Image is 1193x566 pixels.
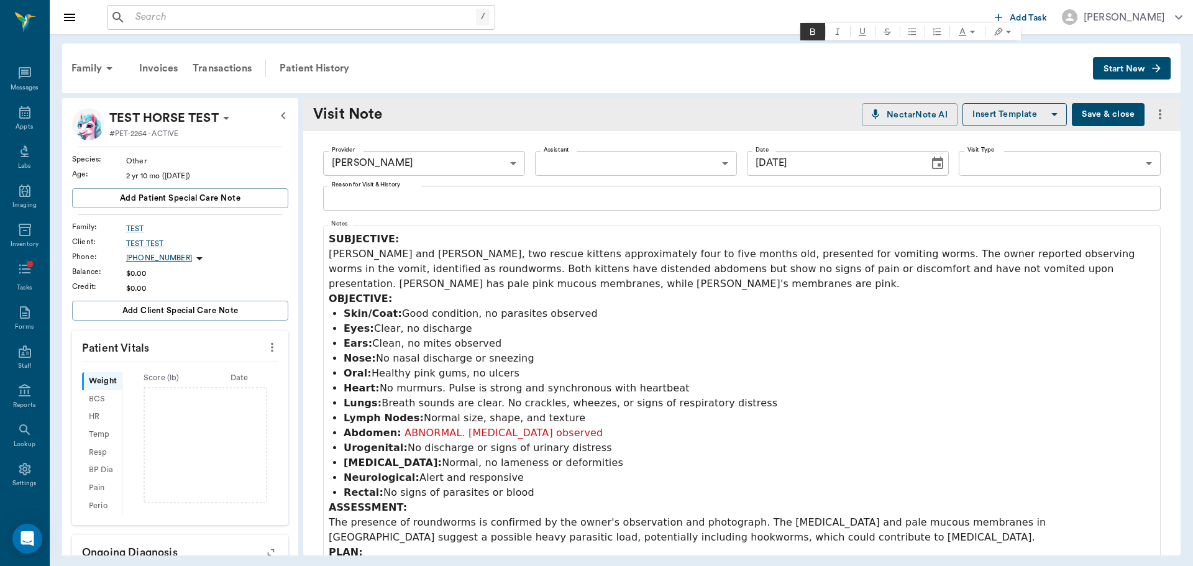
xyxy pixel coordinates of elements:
[18,162,31,171] div: Labs
[11,83,39,93] div: Messages
[126,155,288,167] div: Other
[122,304,239,317] span: Add client Special Care Note
[850,23,875,40] button: Underline
[82,462,122,480] div: BP Dia
[14,440,35,449] div: Lookup
[12,524,42,554] div: Open Intercom Messenger
[1052,6,1192,29] button: [PERSON_NAME]
[1084,10,1165,25] div: [PERSON_NAME]
[126,283,288,294] div: $0.00
[344,381,1155,396] p: No murmurs. Pulse is strong and synchronous with heartbeat
[72,535,288,566] p: Ongoing diagnosis
[329,501,407,513] strong: ASSESSMENT:
[82,426,122,444] div: Temp
[132,53,185,83] a: Invoices
[344,412,424,424] strong: Lymph Nodes:
[344,397,382,409] strong: Lungs:
[344,396,1155,411] p: Breath sounds are clear. No crackles, wheezes, or signs of respiratory distress
[329,500,1155,545] p: The presence of roundworms is confirmed by the owner's observation and photograph. The [MEDICAL_D...
[12,479,37,488] div: Settings
[344,352,376,364] strong: Nose:
[962,103,1067,126] button: Insert Template
[126,238,288,249] a: TEST TEST
[13,401,36,410] div: Reports
[72,108,104,140] img: Profile Image
[800,23,825,40] span: Bold (⌃B)
[862,103,958,126] button: NectarNote AI
[313,103,406,126] div: Visit Note
[344,455,1155,470] p: Normal, no lameness or deformities
[405,427,603,439] span: ABNORMAL. [MEDICAL_DATA] observed
[126,253,192,263] p: [PHONE_NUMBER]
[130,9,476,26] input: Search
[272,53,357,83] a: Patient History
[344,322,374,334] strong: Eyes:
[126,170,288,181] div: 2 yr 10 mo ([DATE])
[329,546,363,558] strong: PLAN:
[344,306,1155,321] p: Good condition, no parasites observed
[120,191,240,205] span: Add patient Special Care Note
[925,151,950,176] button: Choose date, selected date is Aug 29, 2025
[72,331,288,362] p: Patient Vitals
[323,151,525,176] div: [PERSON_NAME]
[72,153,126,165] div: Species :
[900,23,925,40] span: Bulleted list (⌃⇧8)
[344,366,1155,381] p: Healthy pink gums, no ulcers
[109,108,219,128] div: TEST HORSE TEST
[985,23,1021,40] button: Text highlight
[344,440,1155,455] p: No discharge or signs of urinary distress
[82,408,122,426] div: HR
[11,240,39,249] div: Inventory
[344,470,1155,485] p: Alert and responsive
[82,479,122,497] div: Pain
[344,472,419,483] strong: Neurological:
[332,180,400,189] label: Reason for Visit & History
[72,221,126,232] div: Family :
[16,122,33,132] div: Appts
[72,251,126,262] div: Phone :
[332,145,355,154] label: Provider
[82,497,122,515] div: Perio
[1093,57,1171,80] button: Start New
[72,168,126,180] div: Age :
[109,128,178,139] p: #PET-2264 - ACTIVE
[82,372,122,390] div: Weight
[925,23,949,40] button: Ordered list
[950,23,985,40] button: Text color
[1150,104,1171,125] button: more
[329,232,1155,291] p: [PERSON_NAME] and [PERSON_NAME], two rescue kittens approximately four to five months old, presen...
[875,23,900,40] button: Strikethrough
[72,236,126,247] div: Client :
[329,233,400,245] strong: SUBJECTIVE:
[82,444,122,462] div: Resp
[825,23,850,40] button: Italic
[329,293,393,304] strong: OBJECTIVE:
[800,23,825,40] button: Bold
[344,337,372,349] strong: Ears:
[850,23,875,40] span: Underline (⌃U)
[12,201,37,210] div: Imaging
[126,268,288,279] div: $0.00
[344,351,1155,366] p: No nasal discharge or sneezing
[72,301,288,321] button: Add client Special Care Note
[756,145,769,154] label: Date
[72,281,126,292] div: Credit :
[544,145,569,154] label: Assistant
[990,6,1052,29] button: Add Task
[331,219,348,228] label: Notes
[344,336,1155,351] p: Clean, no mites observed
[344,367,372,379] strong: Oral:
[875,23,900,40] span: Strikethrough (⌃D)
[344,382,380,394] strong: Heart:
[476,9,490,25] div: /
[15,322,34,332] div: Forms
[925,23,949,40] span: Ordered list (⌃⇧9)
[344,485,1155,500] p: No signs of parasites or blood
[126,223,288,234] a: TEST
[82,390,122,408] div: BCS
[344,427,401,439] strong: Abdomen:
[344,486,383,498] strong: Rectal:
